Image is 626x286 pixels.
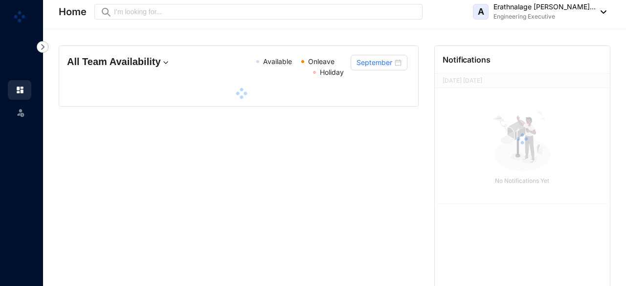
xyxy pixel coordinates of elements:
p: Engineering Executive [493,12,596,22]
span: Holiday [320,68,344,76]
p: Home [59,5,87,19]
span: A [478,7,484,16]
img: nav-icon-right.af6afadce00d159da59955279c43614e.svg [37,41,48,53]
img: leave-unselected.2934df6273408c3f84d9.svg [16,108,25,117]
span: Available [263,57,292,66]
img: dropdown.780994ddfa97fca24b89f58b1de131fa.svg [161,58,171,67]
li: Home [8,80,31,100]
img: home.c6720e0a13eba0172344.svg [16,86,24,94]
p: Erathnalage [PERSON_NAME]... [493,2,596,12]
input: Select month [357,57,393,68]
h4: All Team Availability [67,55,181,68]
img: dropdown-black.8e83cc76930a90b1a4fdb6d089b7bf3a.svg [596,10,606,14]
p: Notifications [443,54,491,66]
span: Onleave [308,57,335,66]
input: I’m looking for... [114,6,417,17]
